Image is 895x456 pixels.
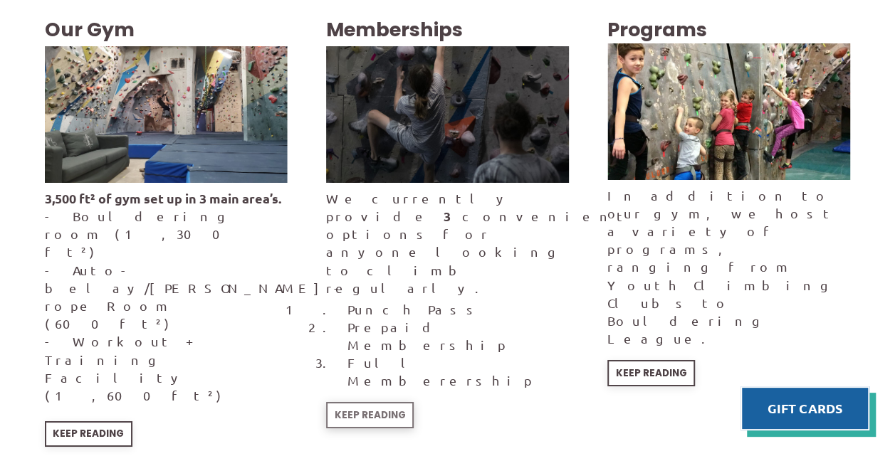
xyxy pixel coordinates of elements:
[607,16,850,43] h3: Programs
[607,360,695,386] a: Keep Reading
[444,208,451,224] strong: 3
[45,16,288,43] h3: Our Gym
[347,300,569,318] li: Punch Pass
[347,354,569,389] li: Full Memberership
[45,263,352,332] span: - Auto-belay/[PERSON_NAME]-rope Room (600ft²)
[607,186,850,348] div: In addition to our gym, we host a variety of programs, ranging from Youth Climbing Clubs to Bould...
[347,318,569,354] li: Prepaid Membership
[326,189,569,297] p: We currently provide convenient options for anyone looking to climb regularly.
[45,334,226,403] span: - Workout + Training Facility (1,600ft²)
[334,410,405,420] span: Keep Reading
[45,46,288,183] img: Image
[45,208,241,259] span: - Bouldering room (1,300 ft²)
[53,429,124,439] span: Keep Reading
[326,402,414,428] a: Keep Reading
[45,421,132,447] a: Keep Reading
[616,368,687,378] span: Keep Reading
[45,190,281,206] strong: 3,500 ft² of gym set up in 3 main area’s.
[326,16,569,43] h3: Memberships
